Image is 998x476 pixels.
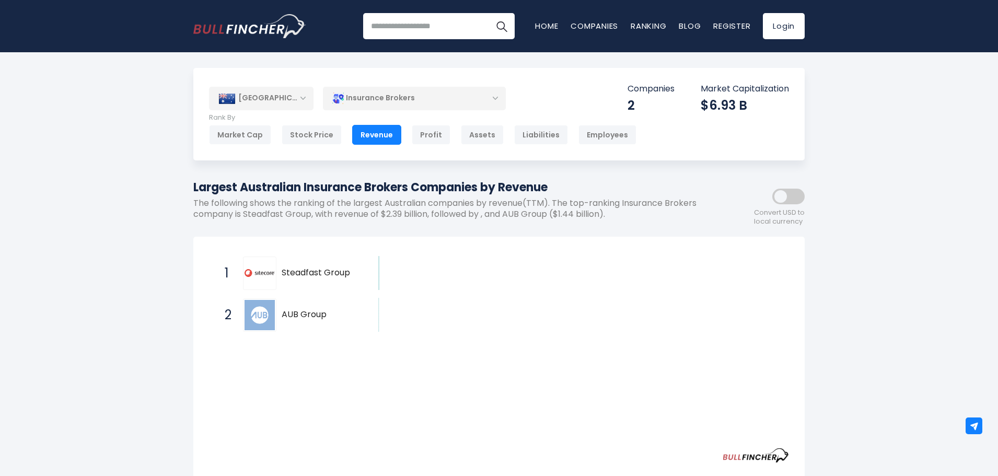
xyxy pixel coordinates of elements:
span: Convert USD to local currency [754,208,805,226]
img: Bullfincher logo [193,14,306,38]
div: Market Cap [209,125,271,145]
div: [GEOGRAPHIC_DATA] [209,87,314,110]
a: Go to homepage [193,14,306,38]
span: AUB Group [282,309,361,320]
span: 1 [219,264,230,282]
h1: Largest Australian Insurance Brokers Companies by Revenue [193,179,711,196]
span: 2 [219,306,230,324]
p: The following shows the ranking of the largest Australian companies by revenue(TTM). The top-rank... [193,198,711,220]
div: Employees [578,125,636,145]
button: Search [489,13,515,39]
p: Market Capitalization [701,84,789,95]
div: Insurance Brokers [323,86,506,110]
p: Rank By [209,113,636,122]
div: 2 [628,97,675,113]
div: Profit [412,125,450,145]
a: Companies [571,20,618,31]
img: AUB Group [245,300,275,330]
p: Companies [628,84,675,95]
div: Assets [461,125,504,145]
a: Register [713,20,750,31]
div: Stock Price [282,125,342,145]
a: Login [763,13,805,39]
img: Steadfast Group [245,269,275,277]
a: Ranking [631,20,666,31]
div: Revenue [352,125,401,145]
a: Home [535,20,558,31]
a: Blog [679,20,701,31]
span: Steadfast Group [282,268,361,278]
div: Liabilities [514,125,568,145]
div: $6.93 B [701,97,789,113]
